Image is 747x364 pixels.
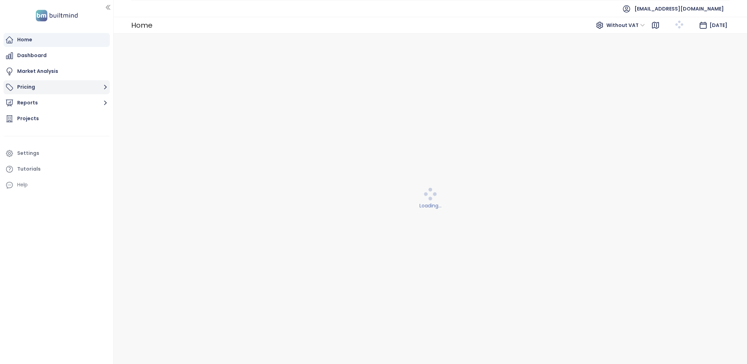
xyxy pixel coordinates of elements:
[17,180,28,189] div: Help
[4,162,110,176] a: Tutorials
[17,149,39,158] div: Settings
[634,0,724,17] span: [EMAIL_ADDRESS][DOMAIN_NAME]
[4,64,110,78] a: Market Analysis
[17,165,41,173] div: Tutorials
[4,112,110,126] a: Projects
[131,18,153,32] div: Home
[17,35,32,44] div: Home
[118,202,743,210] div: Loading...
[4,33,110,47] a: Home
[17,67,58,76] div: Market Analysis
[709,22,727,29] span: [DATE]
[17,51,47,60] div: Dashboard
[4,80,110,94] button: Pricing
[17,114,39,123] div: Projects
[4,49,110,63] a: Dashboard
[4,146,110,160] a: Settings
[34,8,80,23] img: logo
[4,96,110,110] button: Reports
[606,20,645,30] span: Without VAT
[4,178,110,192] div: Help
